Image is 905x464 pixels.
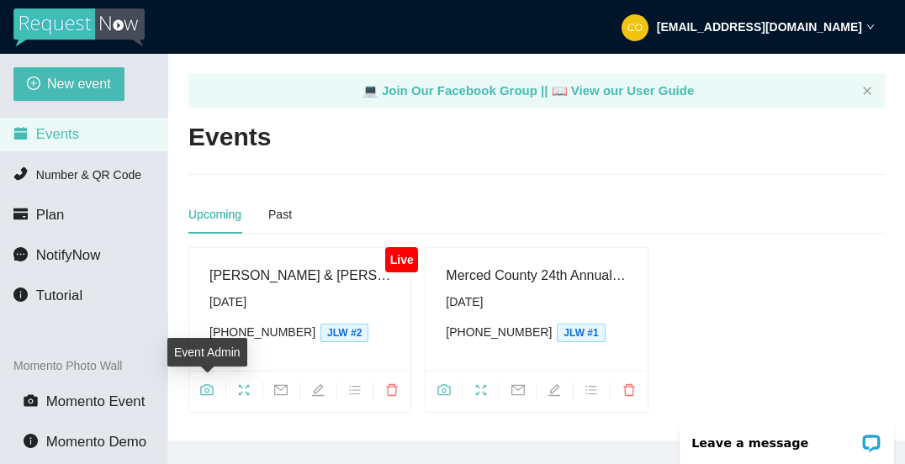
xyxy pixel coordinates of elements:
[622,14,648,41] img: 80ccb84ea51d40aec798d9c2fdf281a2
[363,83,552,98] a: laptop Join Our Facebook Group ||
[552,83,695,98] a: laptop View our User Guide
[363,83,378,98] span: laptop
[188,205,241,224] div: Upcoming
[36,207,65,223] span: Plan
[268,205,292,224] div: Past
[552,83,568,98] span: laptop
[226,383,262,402] span: fullscreen
[669,411,905,464] iframe: LiveChat chat widget
[13,247,28,261] span: message
[463,383,499,402] span: fullscreen
[24,393,38,408] span: camera
[862,86,872,97] button: close
[337,383,373,402] span: bars
[209,323,390,342] div: [PHONE_NUMBER]
[13,67,124,101] button: plus-circleNew event
[866,23,875,31] span: down
[27,76,40,92] span: plus-circle
[862,86,872,96] span: close
[263,383,299,402] span: mail
[300,383,336,402] span: edit
[537,383,573,402] span: edit
[500,383,536,402] span: mail
[13,126,28,140] span: calendar
[557,324,605,342] span: JLW #1
[36,287,82,303] span: Tutorial
[36,247,100,263] span: NotifyNow
[13,166,28,181] span: phone
[36,126,79,142] span: Events
[426,383,462,402] span: camera
[167,338,247,366] div: Event Admin
[446,323,627,342] div: [PHONE_NUMBER]
[385,247,418,272] div: Live
[446,265,627,286] div: Merced County 24th Annual Career [DATE]
[611,383,648,402] span: delete
[24,434,38,448] span: info-circle
[46,434,146,450] span: Momento Demo
[320,324,368,342] span: JLW #2
[209,265,390,286] div: [PERSON_NAME] & [PERSON_NAME] [DATE]
[13,207,28,221] span: credit-card
[209,293,390,311] div: [DATE]
[47,73,111,94] span: New event
[46,393,146,409] span: Momento Event
[188,120,271,155] h2: Events
[373,383,410,402] span: delete
[13,8,145,47] img: RequestNow
[13,287,28,302] span: info-circle
[657,20,862,34] strong: [EMAIL_ADDRESS][DOMAIN_NAME]
[574,383,610,402] span: bars
[189,383,225,402] span: camera
[36,168,141,182] span: Number & QR Code
[446,293,627,311] div: [DATE]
